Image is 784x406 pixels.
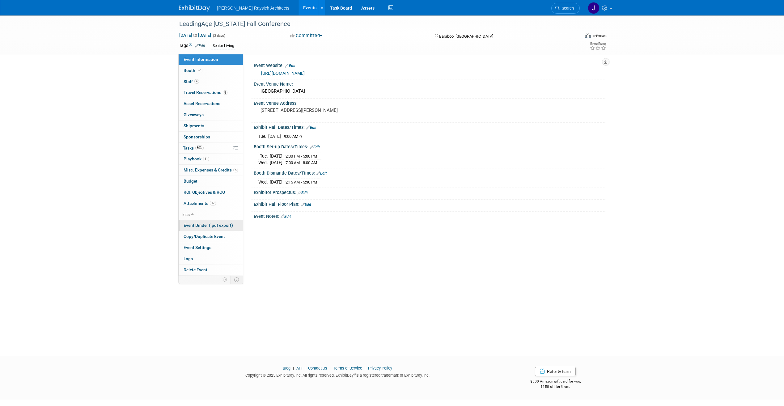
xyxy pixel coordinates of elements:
[590,42,606,45] div: Event Rating
[184,234,225,239] span: Copy/Duplicate Event
[184,156,209,161] span: Playbook
[184,123,204,128] span: Shipments
[333,366,362,370] a: Terms of Service
[184,190,225,195] span: ROI, Objectives & ROO
[439,34,493,39] span: Baraboo, [GEOGRAPHIC_DATA]
[261,108,393,113] pre: [STREET_ADDRESS][PERSON_NAME]
[284,134,302,139] span: 9:00 AM -
[368,366,392,370] a: Privacy Policy
[298,191,308,195] a: Edit
[301,202,311,207] a: Edit
[316,171,327,176] a: Edit
[258,179,270,185] td: Wed.
[535,367,576,376] a: Refer & Earn
[195,146,204,150] span: 50%
[585,33,591,38] img: Format-Inperson.png
[270,153,282,159] td: [DATE]
[184,112,204,117] span: Giveaways
[300,134,302,139] span: ?
[184,201,216,206] span: Attachments
[588,2,600,14] img: Jenna Hammer
[179,242,243,253] a: Event Settings
[184,134,210,139] span: Sponsorships
[179,231,243,242] a: Copy/Duplicate Event
[177,19,570,30] div: LeadingAge [US_STATE] Fall Conference
[194,79,199,84] span: 4
[217,6,289,11] span: [PERSON_NAME] Raysich Architects
[184,57,218,62] span: Event Information
[184,68,202,73] span: Booth
[179,121,243,131] a: Shipments
[254,188,605,196] div: Exhibitor Prospectus:
[506,375,605,389] div: $500 Amazon gift card for you,
[254,123,605,131] div: Exhibit Hall Dates/Times:
[179,87,243,98] a: Travel Reservations8
[184,79,199,84] span: Staff
[184,90,227,95] span: Travel Reservations
[203,157,209,161] span: 11
[254,168,605,176] div: Booth Dismantle Dates/Times:
[184,223,233,228] span: Event Binder (.pdf export)
[268,133,281,140] td: [DATE]
[543,32,607,41] div: Event Format
[184,101,220,106] span: Asset Reservations
[179,76,243,87] a: Staff4
[179,209,243,220] a: less
[179,109,243,120] a: Giveaways
[183,146,204,150] span: Tasks
[179,220,243,231] a: Event Binder (.pdf export)
[283,366,290,370] a: Blog
[184,267,207,272] span: Delete Event
[179,32,211,38] span: [DATE] [DATE]
[254,212,605,220] div: Event Notes:
[179,5,210,11] img: ExhibitDay
[286,160,317,165] span: 7:00 AM - 8:00 AM
[254,142,605,150] div: Booth Set-up Dates/Times:
[179,198,243,209] a: Attachments17
[184,167,238,172] span: Misc. Expenses & Credits
[286,154,317,159] span: 2:00 PM - 5:00 PM
[179,264,243,275] a: Delete Event
[184,256,193,261] span: Logs
[179,143,243,154] a: Tasks50%
[211,43,236,49] div: Senior Living
[308,366,327,370] a: Contact Us
[179,154,243,164] a: Playbook11
[182,212,190,217] span: less
[258,159,270,166] td: Wed.
[184,179,197,184] span: Budget
[296,366,302,370] a: API
[258,87,601,96] div: [GEOGRAPHIC_DATA]
[310,145,320,149] a: Edit
[179,176,243,187] a: Budget
[560,6,574,11] span: Search
[258,153,270,159] td: Tue.
[270,159,282,166] td: [DATE]
[179,165,243,176] a: Misc. Expenses & Credits5
[506,384,605,389] div: $150 off for them.
[285,64,295,68] a: Edit
[363,366,367,370] span: |
[179,132,243,142] a: Sponsorships
[592,33,607,38] div: In-Person
[291,366,295,370] span: |
[303,366,307,370] span: |
[254,61,605,69] div: Event Website:
[179,98,243,109] a: Asset Reservations
[230,276,243,284] td: Toggle Event Tabs
[286,180,317,184] span: 2:15 AM - 5:30 PM
[254,79,605,87] div: Event Venue Name:
[233,168,238,172] span: 5
[261,71,305,76] a: [URL][DOMAIN_NAME]
[179,371,497,378] div: Copyright © 2025 ExhibitDay, Inc. All rights reserved. ExhibitDay is a registered trademark of Ex...
[254,200,605,208] div: Exhibit Hall Floor Plan:
[184,245,211,250] span: Event Settings
[551,3,580,14] a: Search
[179,65,243,76] a: Booth
[220,276,231,284] td: Personalize Event Tab Strip
[212,34,225,38] span: (3 days)
[195,44,205,48] a: Edit
[254,99,605,106] div: Event Venue Address:
[179,42,205,49] td: Tags
[288,32,325,39] button: Committed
